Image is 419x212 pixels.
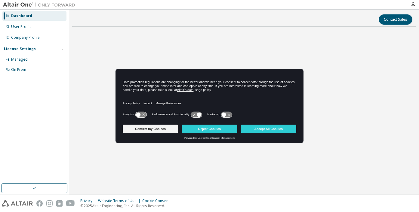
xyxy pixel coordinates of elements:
[11,14,32,18] div: Dashboard
[11,57,28,62] div: Managed
[2,200,33,207] img: altair_logo.svg
[4,47,36,51] div: License Settings
[379,14,412,25] button: Contact Sales
[80,198,98,203] div: Privacy
[3,2,78,8] img: Altair One
[11,24,32,29] div: User Profile
[46,200,53,207] img: instagram.svg
[66,200,75,207] img: youtube.svg
[142,198,173,203] div: Cookie Consent
[80,203,173,208] p: © 2025 Altair Engineering, Inc. All Rights Reserved.
[36,200,43,207] img: facebook.svg
[11,35,40,40] div: Company Profile
[56,200,63,207] img: linkedin.svg
[11,67,26,72] div: On Prem
[98,198,142,203] div: Website Terms of Use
